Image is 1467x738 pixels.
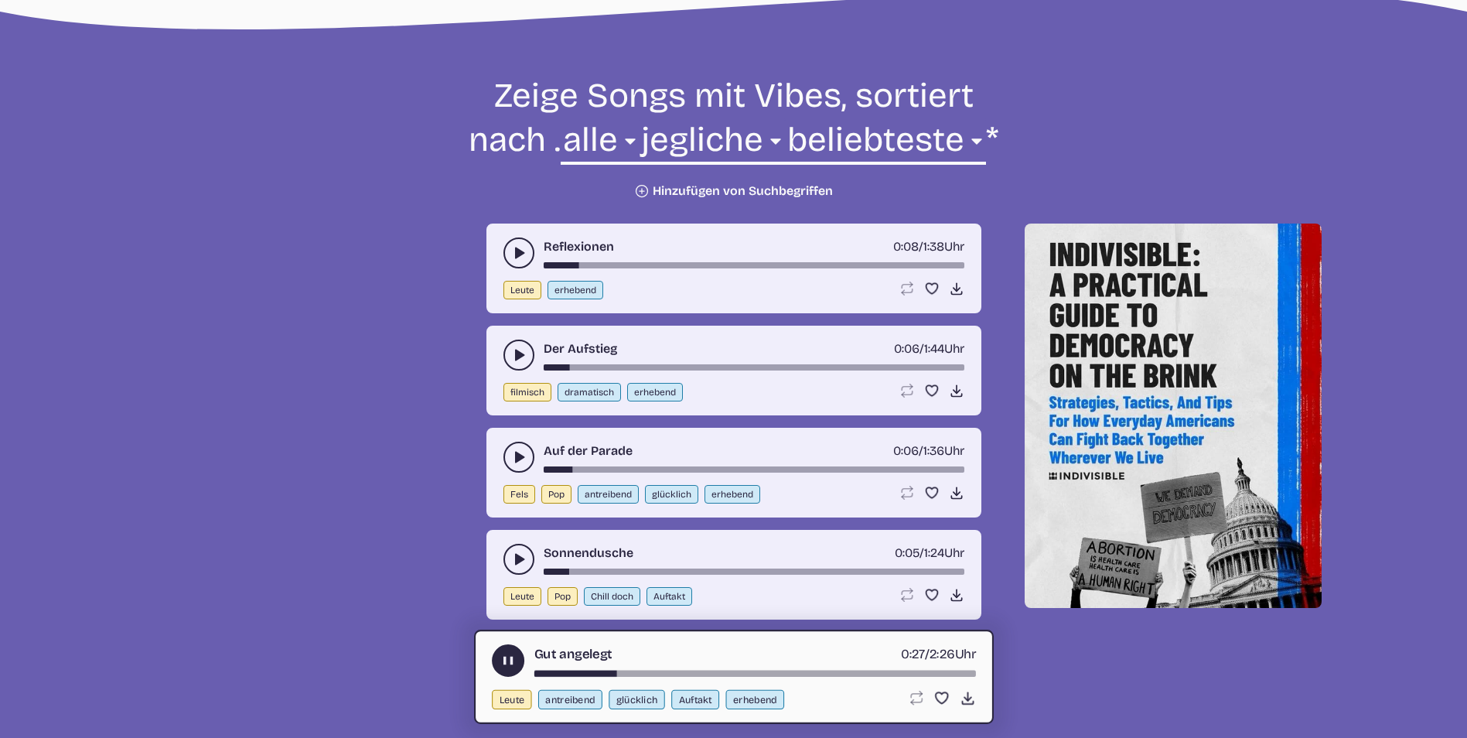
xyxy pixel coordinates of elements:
[893,237,964,256] div: / Uhr
[544,569,964,575] div: Lied-Zeit-Leiste
[537,690,602,709] button: antreibend
[705,485,760,504] button: erhebend
[534,671,975,677] div: Lied-Zeit-Leiste
[503,485,535,504] button: Fels
[645,485,698,504] button: glücklich
[503,340,534,371] button: Play-Pause-Umschalter
[901,646,924,661] span: Zeitschaltuhr
[924,341,944,356] span: 1:44
[894,340,964,358] div: / Uhr
[893,442,964,460] div: / Uhr
[933,690,950,706] button: Lieblings-
[561,118,639,171] select: Genre
[671,690,719,709] button: Auftakt
[924,485,940,501] button: Lieblings-
[544,262,964,268] div: Lied-Zeit-Leiste
[647,587,692,606] button: Auftakt
[627,383,683,401] button: erhebend
[899,281,915,296] button: Schleife
[899,587,915,603] button: Schleife
[785,118,985,171] select: Sortieren
[901,644,976,664] div: / Uhr
[893,239,919,254] span: Zeitschaltuhr
[541,485,571,504] button: Pop
[584,587,640,606] button: Chill doch
[544,237,614,256] a: Reflexionen
[653,185,833,197] font: Hinzufügen von Suchbegriffen
[548,281,603,299] button: erhebend
[492,644,524,677] button: Play-Pause-Umschalter
[544,466,964,473] div: Lied-Zeit-Leiste
[899,383,915,398] button: Schleife
[894,341,919,356] span: Zeitschaltuhr
[503,587,541,606] button: Leute
[578,485,639,504] button: antreibend
[469,75,973,160] font: Zeige Songs mit Vibes, sortiert nach .
[544,340,617,358] a: Der Aufstieg
[544,364,964,371] div: Lied-Zeit-Leiste
[895,545,919,560] span: Zeitschaltuhr
[893,443,919,458] span: Zeitschaltuhr
[895,544,964,562] div: / Uhr
[924,587,940,603] button: Lieblings-
[503,544,534,575] button: Play-Pause-Umschalter
[923,239,944,254] span: 1:38
[503,237,534,268] button: Play-Pause-Umschalter
[924,383,940,398] button: Lieblings-
[1025,224,1322,608] img: Help save our democracy!
[503,442,534,473] button: Play-Pause-Umschalter
[634,183,833,199] button: Hinzufügen von Suchbegriffen
[725,690,784,709] button: erhebend
[544,544,633,562] a: Sonnendusche
[899,485,915,501] button: Schleife
[534,644,612,664] a: Gut angelegt
[907,690,923,706] button: Schleife
[548,587,578,606] button: Pop
[923,443,944,458] span: 1:36
[609,690,664,709] button: glücklich
[492,690,531,709] button: Leute
[503,383,551,401] button: filmisch
[924,545,944,560] span: 1:24
[640,118,785,171] select: Stimmung
[558,383,621,401] button: dramatisch
[924,281,940,296] button: Lieblings-
[503,281,541,299] button: Leute
[544,442,633,460] a: Auf der Parade
[930,646,955,661] span: 2:26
